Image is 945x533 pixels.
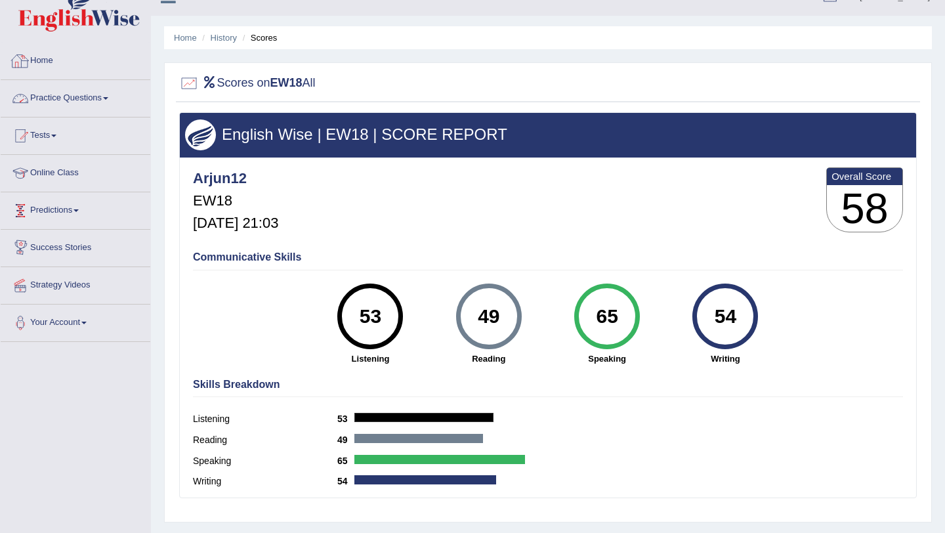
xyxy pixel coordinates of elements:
b: 49 [337,435,354,445]
h3: 58 [827,185,902,232]
b: 54 [337,476,354,486]
b: EW18 [270,76,303,89]
div: 65 [583,289,631,344]
h4: Skills Breakdown [193,379,903,391]
a: Success Stories [1,230,150,263]
h4: Arjun12 [193,171,278,186]
div: 54 [702,289,749,344]
strong: Writing [673,352,778,365]
a: Strategy Videos [1,267,150,300]
img: wings.png [185,119,216,150]
h2: Scores on All [179,74,316,93]
a: Online Class [1,155,150,188]
li: Scores [240,32,278,44]
b: 65 [337,456,354,466]
strong: Reading [436,352,541,365]
a: Practice Questions [1,80,150,113]
strong: Listening [318,352,423,365]
div: 49 [465,289,513,344]
label: Listening [193,412,337,426]
strong: Speaking [555,352,660,365]
a: Tests [1,117,150,150]
label: Speaking [193,454,337,468]
a: History [211,33,237,43]
label: Writing [193,475,337,488]
h4: Communicative Skills [193,251,903,263]
a: Home [174,33,197,43]
b: Overall Score [831,171,898,182]
b: 53 [337,414,354,424]
h5: EW18 [193,193,278,209]
a: Your Account [1,305,150,337]
h5: [DATE] 21:03 [193,215,278,231]
div: 53 [346,289,394,344]
a: Predictions [1,192,150,225]
a: Home [1,43,150,75]
label: Reading [193,433,337,447]
h3: English Wise | EW18 | SCORE REPORT [185,126,911,143]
